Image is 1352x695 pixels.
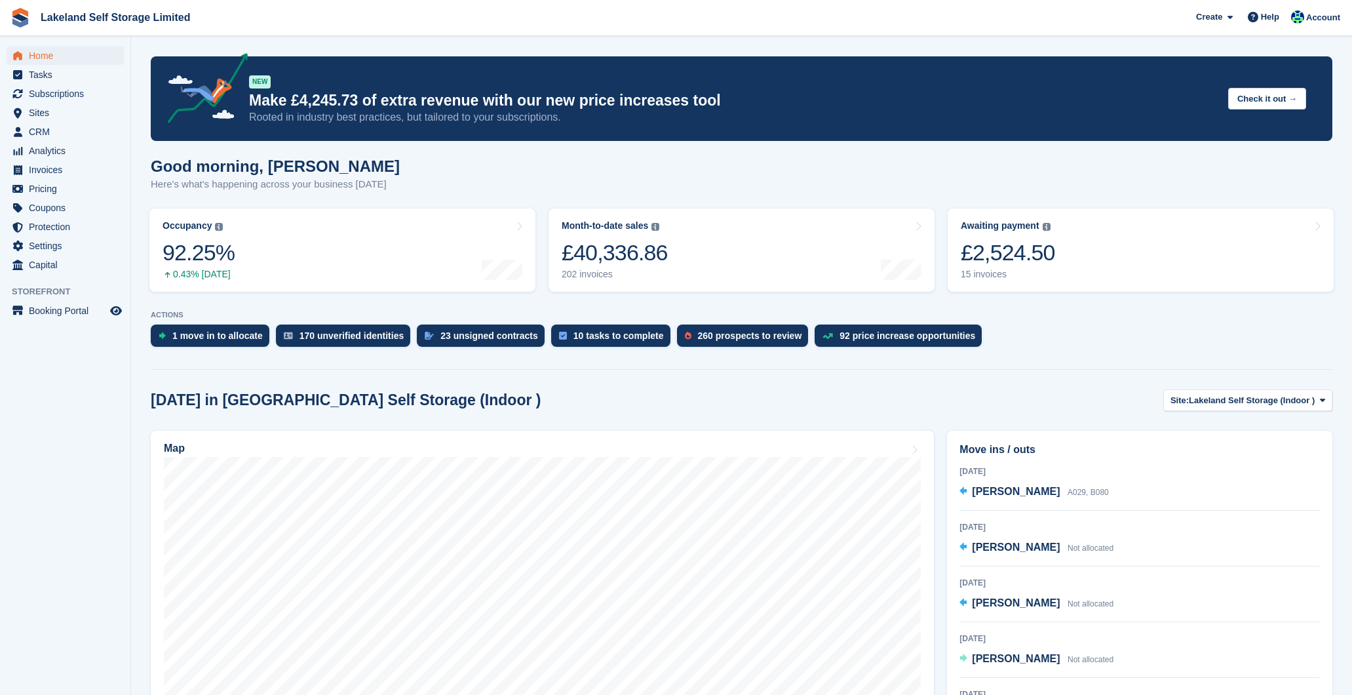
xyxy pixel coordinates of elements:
[249,75,271,89] div: NEW
[149,208,535,292] a: Occupancy 92.25% 0.43% [DATE]
[157,53,248,128] img: price-adjustments-announcement-icon-8257ccfd72463d97f412b2fc003d46551f7dbcb40ab6d574587a9cd5c0d94...
[249,110,1218,125] p: Rooted in industry best practices, but tailored to your subscriptions.
[29,199,107,217] span: Coupons
[959,651,1113,668] a: [PERSON_NAME] Not allocated
[961,269,1055,280] div: 15 invoices
[7,302,124,320] a: menu
[29,302,107,320] span: Booking Portal
[163,220,212,231] div: Occupancy
[164,443,185,454] h2: Map
[1170,394,1189,407] span: Site:
[172,330,263,341] div: 1 move in to allocate
[7,142,124,160] a: menu
[159,332,166,340] img: move_ins_to_allocate_icon-fdf77a2bb77ea45bf5b3d319d69a93e2d87916cf1d5bf7949dd705db3b84f3ca.svg
[1291,10,1304,24] img: Steve Aynsley
[1068,488,1109,497] span: A029, B080
[551,325,677,353] a: 10 tasks to complete
[651,223,659,231] img: icon-info-grey-7440780725fd019a000dd9b08b2336e03edf1995a4989e88bcd33f0948082b44.svg
[959,442,1320,458] h2: Move ins / outs
[29,180,107,198] span: Pricing
[151,391,541,409] h2: [DATE] in [GEOGRAPHIC_DATA] Self Storage (Indoor )
[972,597,1060,608] span: [PERSON_NAME]
[276,325,417,353] a: 170 unverified identities
[417,325,551,353] a: 23 unsigned contracts
[562,239,668,266] div: £40,336.86
[29,104,107,122] span: Sites
[685,332,691,340] img: prospect-51fa495bee0391a8d652442698ab0144808aea92771e9ea1ae160a38d050c398.svg
[1228,88,1306,109] button: Check it out →
[151,157,400,175] h1: Good morning, [PERSON_NAME]
[1196,10,1222,24] span: Create
[29,47,107,65] span: Home
[1189,394,1315,407] span: Lakeland Self Storage (Indoor )
[7,237,124,255] a: menu
[959,521,1320,533] div: [DATE]
[29,256,107,274] span: Capital
[573,330,664,341] div: 10 tasks to complete
[1163,389,1332,411] button: Site: Lakeland Self Storage (Indoor )
[249,91,1218,110] p: Make £4,245.73 of extra revenue with our new price increases tool
[7,47,124,65] a: menu
[29,123,107,141] span: CRM
[151,325,276,353] a: 1 move in to allocate
[7,123,124,141] a: menu
[1261,10,1279,24] span: Help
[12,285,130,298] span: Storefront
[7,104,124,122] a: menu
[425,332,434,340] img: contract_signature_icon-13c848040528278c33f63329250d36e43548de30e8caae1d1a13099fd9432cc5.svg
[29,161,107,179] span: Invoices
[7,218,124,236] a: menu
[215,223,223,231] img: icon-info-grey-7440780725fd019a000dd9b08b2336e03edf1995a4989e88bcd33f0948082b44.svg
[7,85,124,103] a: menu
[959,484,1108,501] a: [PERSON_NAME] A029, B080
[29,142,107,160] span: Analytics
[151,311,1332,319] p: ACTIONS
[948,208,1334,292] a: Awaiting payment £2,524.50 15 invoices
[1068,655,1113,664] span: Not allocated
[959,633,1320,645] div: [DATE]
[163,239,235,266] div: 92.25%
[961,239,1055,266] div: £2,524.50
[840,330,975,341] div: 92 price increase opportunities
[7,180,124,198] a: menu
[10,8,30,28] img: stora-icon-8386f47178a22dfd0bd8f6a31ec36ba5ce8667c1dd55bd0f319d3a0aa187defe.svg
[1043,223,1051,231] img: icon-info-grey-7440780725fd019a000dd9b08b2336e03edf1995a4989e88bcd33f0948082b44.svg
[562,269,668,280] div: 202 invoices
[961,220,1039,231] div: Awaiting payment
[959,466,1320,477] div: [DATE]
[698,330,802,341] div: 260 prospects to review
[549,208,935,292] a: Month-to-date sales £40,336.86 202 invoices
[959,577,1320,589] div: [DATE]
[7,161,124,179] a: menu
[29,218,107,236] span: Protection
[7,66,124,84] a: menu
[440,330,538,341] div: 23 unsigned contracts
[29,237,107,255] span: Settings
[29,66,107,84] span: Tasks
[284,332,293,340] img: verify_identity-adf6edd0f0f0b5bbfe63781bf79b02c33cf7c696d77639b501bdc392416b5a36.svg
[29,85,107,103] span: Subscriptions
[1306,11,1340,24] span: Account
[163,269,235,280] div: 0.43% [DATE]
[677,325,815,353] a: 260 prospects to review
[959,540,1113,557] a: [PERSON_NAME] Not allocated
[972,653,1060,664] span: [PERSON_NAME]
[1068,599,1113,608] span: Not allocated
[151,177,400,192] p: Here's what's happening across your business [DATE]
[7,199,124,217] a: menu
[822,333,833,339] img: price_increase_opportunities-93ffe204e8149a01c8c9dc8f82e8f89637d9d84a8eef4429ea346261dce0b2c0.svg
[108,303,124,319] a: Preview store
[972,486,1060,497] span: [PERSON_NAME]
[972,542,1060,553] span: [PERSON_NAME]
[1068,544,1113,553] span: Not allocated
[7,256,124,274] a: menu
[815,325,988,353] a: 92 price increase opportunities
[559,332,567,340] img: task-75834270c22a3079a89374b754ae025e5fb1db73e45f91037f5363f120a921f8.svg
[299,330,404,341] div: 170 unverified identities
[562,220,648,231] div: Month-to-date sales
[959,595,1113,612] a: [PERSON_NAME] Not allocated
[35,7,196,28] a: Lakeland Self Storage Limited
